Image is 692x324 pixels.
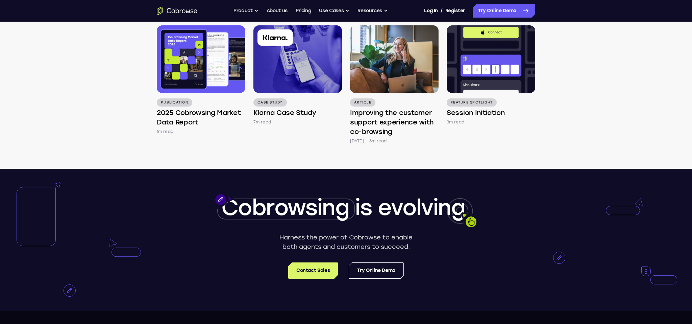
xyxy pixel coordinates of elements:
button: Resources [357,4,388,18]
span: / [441,7,443,15]
button: Use Cases [319,4,349,18]
p: [DATE] [350,138,364,144]
p: 6m read [369,138,387,144]
a: Article Improving the customer support experience with co-browsing [DATE] 6m read [350,25,439,144]
a: Try Online Demo [349,262,404,279]
a: Register [445,4,465,18]
a: Feature Spotlight Session Initiation 3m read [447,25,535,125]
p: Publication [157,98,192,107]
a: Pricing [296,4,311,18]
img: 2025 Cobrowsing Market Data Report [157,25,245,93]
img: Session Initiation [447,25,535,93]
p: Article [350,98,375,107]
h4: Improving the customer support experience with co-browsing [350,108,439,136]
span: evolving [378,194,465,221]
a: Go to the home page [157,7,197,15]
p: 7m read [253,119,271,125]
p: Case Study [253,98,287,107]
p: 3m read [447,119,464,125]
a: Try Online Demo [473,4,535,18]
img: Improving the customer support experience with co-browsing [350,25,439,93]
a: About us [267,4,288,18]
h4: Session Initiation [447,108,505,117]
p: Harness the power of Cobrowse to enable both agents and customers to succeed. [277,233,415,252]
p: Feature Spotlight [447,98,497,107]
a: Contact Sales [288,262,338,279]
span: Cobrowsing [221,194,349,221]
a: Publication 2025 Cobrowsing Market Data Report 1m read [157,25,245,135]
h4: Klarna Case Study [253,108,316,117]
h4: 2025 Cobrowsing Market Data Report [157,108,245,127]
a: Case Study Klarna Case Study 7m read [253,25,342,125]
img: Klarna Case Study [253,25,342,93]
button: Product [233,4,258,18]
a: Log In [424,4,438,18]
p: 1m read [157,128,173,135]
